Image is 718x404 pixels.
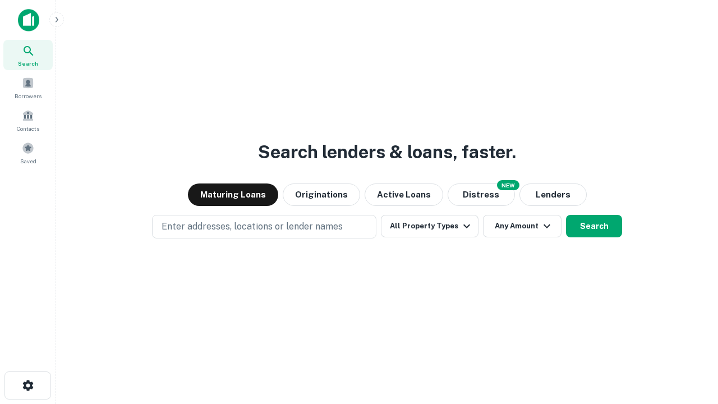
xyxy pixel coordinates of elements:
[258,139,516,166] h3: Search lenders & loans, faster.
[152,215,376,238] button: Enter addresses, locations or lender names
[162,220,343,233] p: Enter addresses, locations or lender names
[283,183,360,206] button: Originations
[188,183,278,206] button: Maturing Loans
[497,180,519,190] div: NEW
[381,215,478,237] button: All Property Types
[519,183,587,206] button: Lenders
[662,314,718,368] iframe: Chat Widget
[3,72,53,103] a: Borrowers
[3,137,53,168] a: Saved
[448,183,515,206] button: Search distressed loans with lien and other non-mortgage details.
[365,183,443,206] button: Active Loans
[17,124,39,133] span: Contacts
[20,157,36,166] span: Saved
[18,9,39,31] img: capitalize-icon.png
[3,105,53,135] a: Contacts
[18,59,38,68] span: Search
[3,40,53,70] a: Search
[483,215,561,237] button: Any Amount
[15,91,42,100] span: Borrowers
[566,215,622,237] button: Search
